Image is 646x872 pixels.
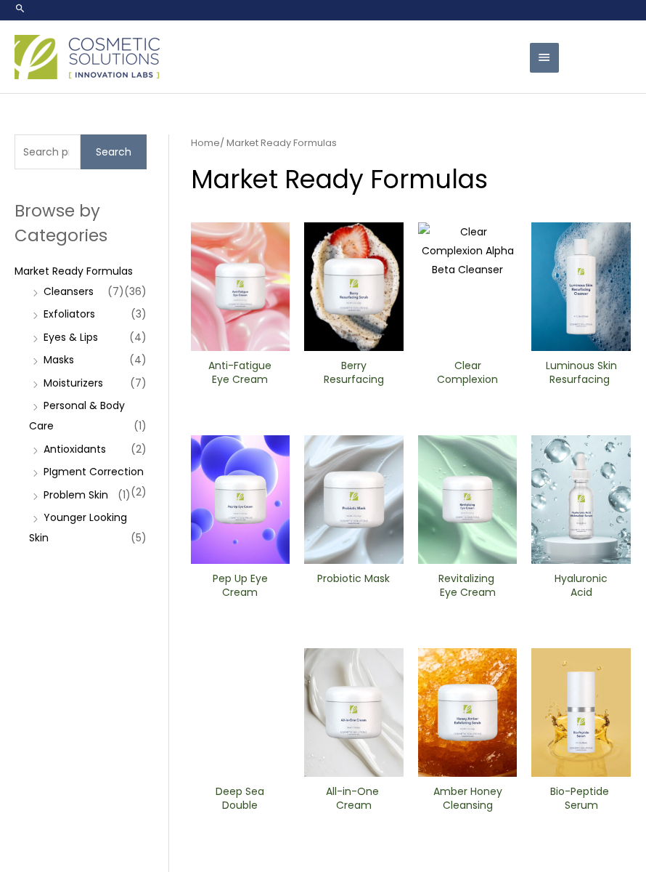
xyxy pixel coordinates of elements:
span: (36) [124,281,147,302]
a: Probiotic Mask [316,572,391,605]
h2: Pep Up Eye Cream [203,572,277,599]
h2: Probiotic Mask [316,572,391,599]
a: Exfoliators [44,307,95,321]
img: Hyaluronic moisturizer Serum [531,435,631,564]
a: Antioxidants [44,442,106,456]
a: Hyaluronic Acid Moisturizer Serum [544,572,618,605]
span: (1) [134,416,147,436]
a: Anti-Fatigue Eye Cream [203,359,277,392]
h2: Browse by Categories [15,198,147,248]
span: (3) [131,304,147,324]
a: Amber Honey Cleansing Scrub [430,785,505,817]
h2: Anti-Fatigue Eye Cream [203,359,277,387]
img: Pep Up Eye Cream [191,435,290,564]
img: Anti Fatigue Eye Cream [191,222,290,351]
h2: Bio-Peptide ​Serum [544,785,618,812]
a: Personal & Body Care [29,398,125,433]
a: Market Ready Formulas [15,264,133,278]
a: Problem Skin [44,488,108,502]
span: (2) [131,482,147,502]
h2: Revitalizing ​Eye Cream [430,572,505,599]
a: Cleansers [44,284,94,299]
a: All-in-One ​Cream [316,785,391,817]
img: All In One Cream [304,648,404,777]
h2: All-in-One ​Cream [316,785,391,812]
a: Revitalizing ​Eye Cream [430,572,505,605]
a: Deep Sea Double Cleanser [203,785,277,817]
h2: Clear Complexion Alpha Beta ​Cleanser [430,359,505,387]
img: Amber Honey Cleansing Scrub [418,648,518,776]
span: (2) [131,439,147,459]
a: Luminous Skin Resurfacing ​Cleanser [544,359,618,392]
span: (4) [129,350,147,370]
a: Search icon link [15,2,26,14]
nav: Breadcrumb [191,134,631,152]
a: Clear Complexion Alpha Beta ​Cleanser [430,359,505,392]
a: Younger Looking Skin [29,510,127,545]
span: (4) [129,327,147,347]
img: Revitalizing ​Eye Cream [418,435,518,564]
h2: Amber Honey Cleansing Scrub [430,785,505,812]
h2: Berry Resurfacing Scrub [316,359,391,387]
a: Bio-Peptide ​Serum [544,785,618,817]
h2: Luminous Skin Resurfacing ​Cleanser [544,359,618,387]
h2: Hyaluronic Acid Moisturizer Serum [544,572,618,599]
a: Masks [44,352,74,367]
img: Bio-Peptide ​Serum [531,648,631,777]
img: Cosmetic Solutions Logo [15,35,160,79]
a: PIgment Correction [44,464,144,479]
span: (7) [107,281,124,302]
a: Moisturizers [44,376,103,390]
h2: Deep Sea Double Cleanser [203,785,277,812]
input: Search products… [15,134,81,169]
a: Eyes & Lips [44,330,98,344]
span: (5) [131,528,147,548]
a: Pep Up Eye Cream [203,572,277,605]
span: (1) [118,485,131,505]
span: (7) [130,373,147,393]
img: Berry Resurfacing Scrub [304,222,404,351]
img: Clear Complexion Alpha Beta ​Cleanser [418,222,518,351]
a: Home [191,136,220,150]
img: Deep Sea Double Cleanser [191,648,290,777]
h1: Market Ready Formulas [191,161,631,197]
button: Search [81,134,147,169]
a: Berry Resurfacing Scrub [316,359,391,392]
img: Probiotic Mask [304,435,404,564]
img: Luminous Skin Resurfacing ​Cleanser [531,222,631,351]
